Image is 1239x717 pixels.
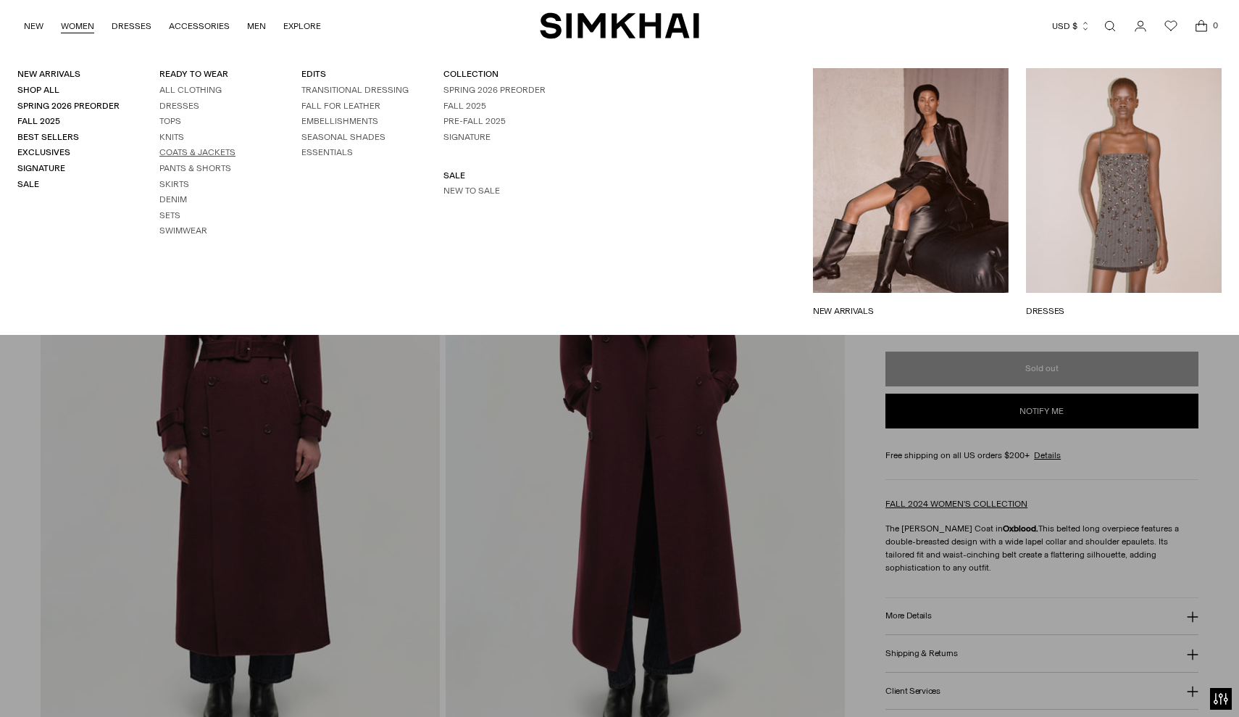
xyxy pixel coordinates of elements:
[1209,19,1222,32] span: 0
[169,10,230,42] a: ACCESSORIES
[1126,12,1155,41] a: Go to the account page
[1156,12,1185,41] a: Wishlist
[24,10,43,42] a: NEW
[283,10,321,42] a: EXPLORE
[1187,12,1216,41] a: Open cart modal
[1052,10,1090,42] button: USD $
[540,12,699,40] a: SIMKHAI
[112,10,151,42] a: DRESSES
[247,10,266,42] a: MEN
[61,10,94,42] a: WOMEN
[1096,12,1125,41] a: Open search modal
